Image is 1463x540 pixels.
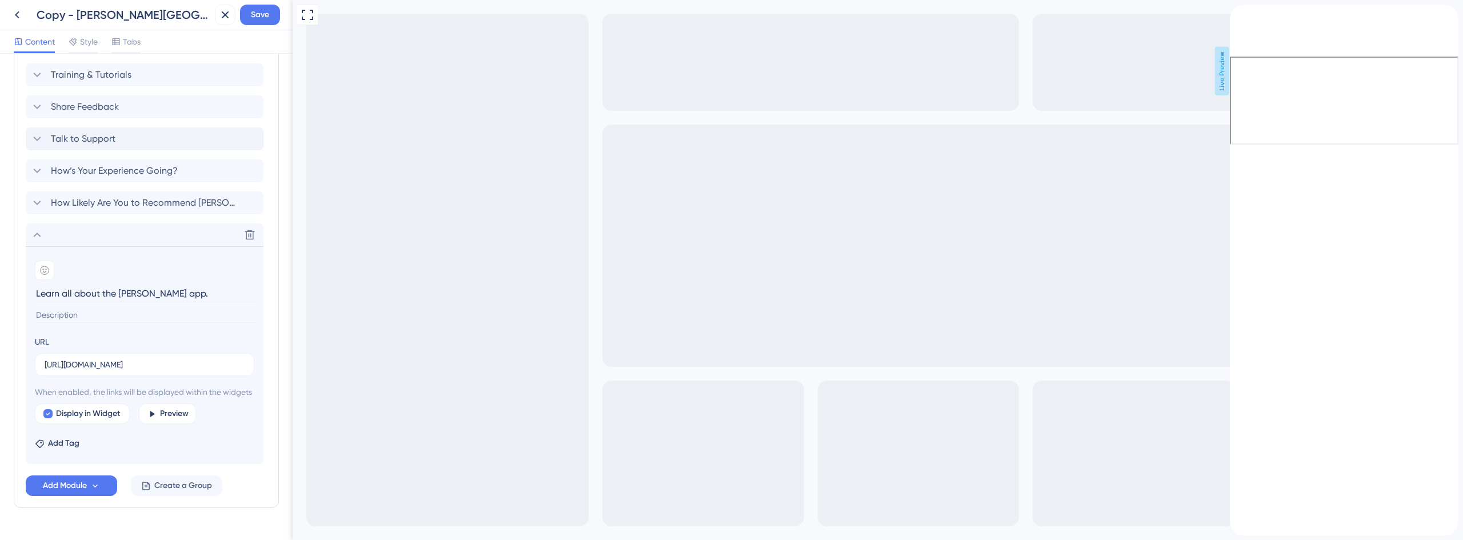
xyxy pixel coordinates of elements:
span: Tabs [123,35,141,49]
span: How Likely Are You to Recommend [PERSON_NAME]? [51,196,239,210]
span: Create a Group [154,479,212,493]
div: How’s Your Experience Going? [26,159,267,182]
div: Share Feedback [26,95,267,118]
input: your.website.com/path [45,358,245,371]
span: Style [80,35,98,49]
span: Live Preview [922,47,937,95]
input: Description [35,307,257,323]
input: Header [35,285,257,302]
button: Add Module [26,475,117,496]
span: Content [25,35,55,49]
span: Add Module [43,479,87,493]
span: Add Tag [48,437,79,450]
span: Talk to Support [51,132,115,146]
span: Save [251,8,269,22]
span: Preview [160,407,189,421]
div: 3 [64,6,68,15]
button: Add Tag [35,437,79,450]
div: Talk to Support [26,127,267,150]
span: Share Feedback [51,100,119,114]
div: Copy - [PERSON_NAME][GEOGRAPHIC_DATA] [37,7,210,23]
span: Display in Widget [56,407,120,421]
span: When enabled, the links will be displayed within the widgets [35,385,254,399]
span: How’s Your Experience Going? [51,164,178,178]
button: Save [240,5,280,25]
div: How Likely Are You to Recommend [PERSON_NAME]? [26,191,267,214]
button: Create a Group [131,475,222,496]
button: Preview [139,403,196,424]
div: Training & Tutorials [26,63,267,86]
span: Need Help? [7,3,57,17]
div: URL [35,335,49,349]
span: Training & Tutorials [51,68,131,82]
